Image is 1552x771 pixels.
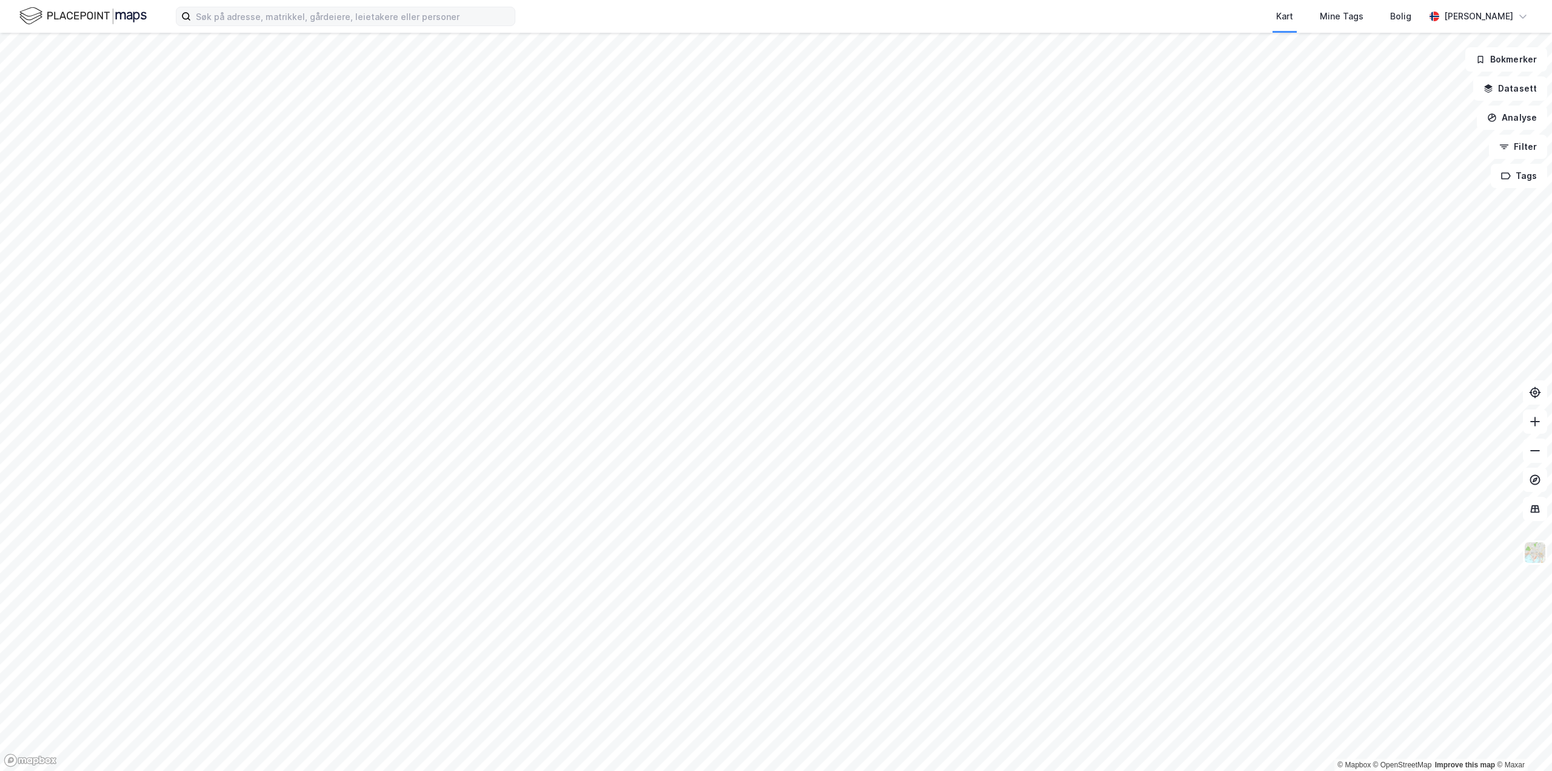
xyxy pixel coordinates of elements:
div: [PERSON_NAME] [1444,9,1513,24]
input: Søk på adresse, matrikkel, gårdeiere, leietakere eller personer [191,7,515,25]
button: Datasett [1473,76,1547,101]
div: Kontrollprogram for chat [1491,713,1552,771]
button: Tags [1491,164,1547,188]
button: Bokmerker [1465,47,1547,72]
img: logo.f888ab2527a4732fd821a326f86c7f29.svg [19,5,147,27]
img: Z [1524,541,1547,564]
iframe: Chat Widget [1491,713,1552,771]
a: OpenStreetMap [1373,761,1432,769]
button: Filter [1489,135,1547,159]
a: Mapbox homepage [4,753,57,767]
div: Bolig [1390,9,1411,24]
a: Mapbox [1337,761,1371,769]
a: Improve this map [1435,761,1495,769]
button: Analyse [1477,106,1547,130]
div: Mine Tags [1320,9,1363,24]
div: Kart [1276,9,1293,24]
